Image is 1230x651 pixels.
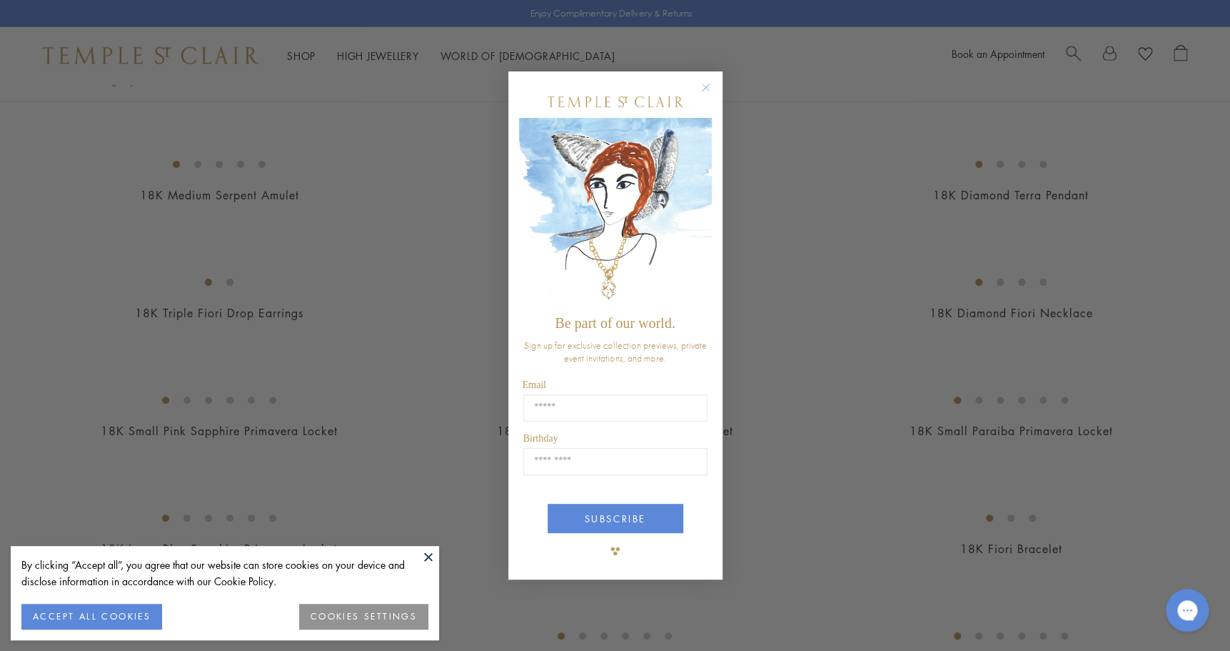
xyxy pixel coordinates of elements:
span: Sign up for exclusive collection previews, private event invitations, and more. [524,339,707,364]
span: Be part of our world. [555,315,675,331]
img: c4a9eb12-d91a-4d4a-8ee0-386386f4f338.jpeg [519,118,712,309]
button: COOKIES SETTINGS [299,604,428,630]
button: ACCEPT ALL COOKIES [21,604,162,630]
button: Close dialog [704,86,722,104]
span: Email [523,379,546,390]
button: SUBSCRIBE [548,504,683,533]
iframe: Gorgias live chat messenger [1159,584,1216,637]
div: By clicking “Accept all”, you agree that our website can store cookies on your device and disclos... [21,557,428,590]
img: TSC [601,537,630,565]
input: Email [523,394,707,422]
span: Birthday [523,433,558,444]
img: Temple St. Clair [548,96,683,107]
